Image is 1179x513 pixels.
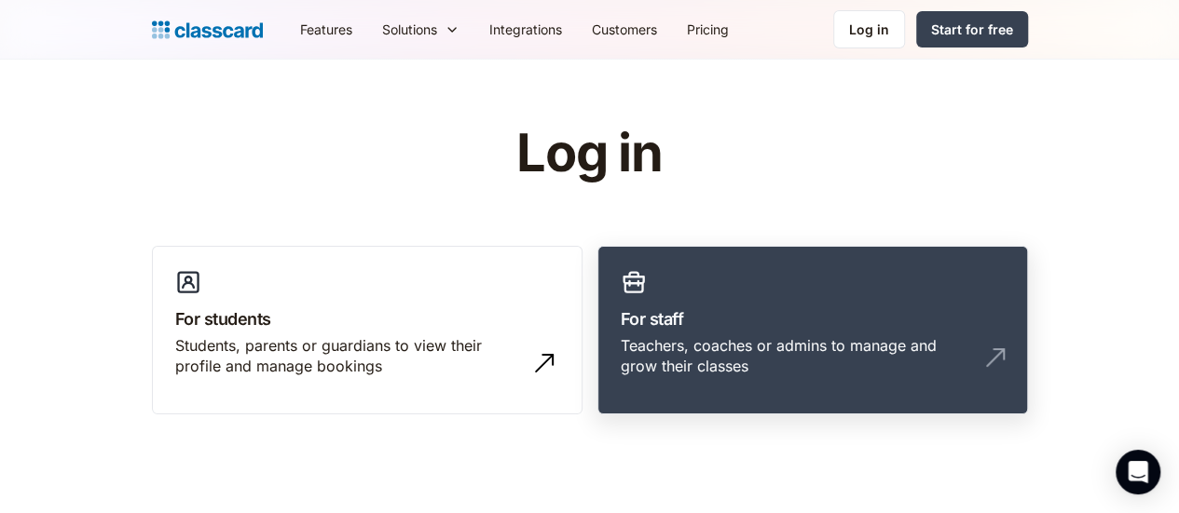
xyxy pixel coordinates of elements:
a: For studentsStudents, parents or guardians to view their profile and manage bookings [152,246,583,415]
h3: For staff [621,306,1005,331]
div: Students, parents or guardians to view their profile and manage bookings [175,335,522,377]
a: Integrations [474,8,577,50]
div: Start for free [931,20,1013,39]
div: Solutions [367,8,474,50]
a: Pricing [672,8,744,50]
a: Log in [833,10,905,48]
a: For staffTeachers, coaches or admins to manage and grow their classes [597,246,1028,415]
div: Teachers, coaches or admins to manage and grow their classes [621,335,967,377]
h1: Log in [294,125,885,182]
div: Solutions [382,20,437,39]
a: Customers [577,8,672,50]
a: Start for free [916,11,1028,47]
a: Logo [152,17,263,43]
div: Open Intercom Messenger [1116,450,1160,494]
h3: For students [175,306,559,331]
a: Features [285,8,367,50]
div: Log in [849,20,889,39]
